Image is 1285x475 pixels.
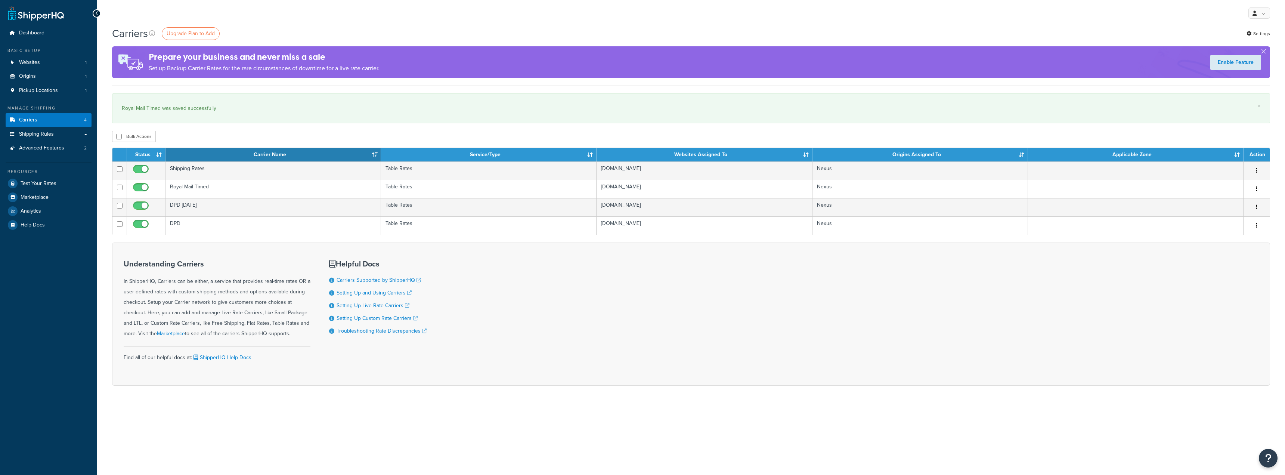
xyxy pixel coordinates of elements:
span: Analytics [21,208,41,215]
th: Carrier Name: activate to sort column ascending [165,148,381,161]
img: ad-rules-rateshop-fe6ec290ccb7230408bd80ed9643f0289d75e0ffd9eb532fc0e269fcd187b520.png [112,46,149,78]
span: Test Your Rates [21,181,56,187]
th: Origins Assigned To: activate to sort column ascending [812,148,1028,161]
td: Royal Mail Timed [165,180,381,198]
a: Settings [1247,28,1270,39]
h4: Prepare your business and never miss a sale [149,51,380,63]
a: Setting Up and Using Carriers [337,289,412,297]
span: Carriers [19,117,37,123]
td: [DOMAIN_NAME] [597,216,812,235]
th: Status: activate to sort column ascending [127,148,165,161]
a: Marketplace [157,330,185,337]
span: Upgrade Plan to Add [167,30,215,37]
span: 2 [84,145,87,151]
td: Table Rates [381,198,597,216]
td: Table Rates [381,161,597,180]
a: Dashboard [6,26,92,40]
span: Advanced Features [19,145,64,151]
th: Applicable Zone: activate to sort column ascending [1028,148,1244,161]
div: In ShipperHQ, Carriers can be either, a service that provides real-time rates OR a user-defined r... [124,260,310,339]
span: 4 [84,117,87,123]
td: DPD [165,216,381,235]
td: DPD [DATE] [165,198,381,216]
span: 1 [85,73,87,80]
a: ShipperHQ Help Docs [192,354,251,361]
td: Shipping Rates [165,161,381,180]
td: [DOMAIN_NAME] [597,180,812,198]
td: Table Rates [381,216,597,235]
span: Shipping Rules [19,131,54,138]
h3: Helpful Docs [329,260,427,268]
a: Test Your Rates [6,177,92,190]
a: Enable Feature [1210,55,1261,70]
span: Marketplace [21,194,49,201]
li: Websites [6,56,92,70]
a: Carriers 4 [6,113,92,127]
span: Dashboard [19,30,44,36]
li: Pickup Locations [6,84,92,98]
a: Pickup Locations 1 [6,84,92,98]
th: Service/Type: activate to sort column ascending [381,148,597,161]
a: ShipperHQ Home [8,6,64,21]
th: Action [1244,148,1270,161]
div: Resources [6,169,92,175]
a: Carriers Supported by ShipperHQ [337,276,421,284]
h1: Carriers [112,26,148,41]
div: Royal Mail Timed was saved successfully [122,103,1260,114]
div: Find all of our helpful docs at: [124,346,310,363]
span: Origins [19,73,36,80]
td: Table Rates [381,180,597,198]
a: Websites 1 [6,56,92,70]
a: Marketplace [6,191,92,204]
a: Setting Up Live Rate Carriers [337,302,409,309]
td: Nexus [812,198,1028,216]
a: Analytics [6,204,92,218]
th: Websites Assigned To: activate to sort column ascending [597,148,812,161]
a: Help Docs [6,218,92,232]
div: Basic Setup [6,47,92,54]
li: Origins [6,70,92,83]
a: Setting Up Custom Rate Carriers [337,314,418,322]
span: 1 [85,59,87,66]
span: Pickup Locations [19,87,58,94]
li: Carriers [6,113,92,127]
a: Upgrade Plan to Add [162,27,220,40]
td: [DOMAIN_NAME] [597,198,812,216]
td: Nexus [812,216,1028,235]
span: Websites [19,59,40,66]
a: Origins 1 [6,70,92,83]
p: Set up Backup Carrier Rates for the rare circumstances of downtime for a live rate carrier. [149,63,380,74]
td: Nexus [812,180,1028,198]
a: Advanced Features 2 [6,141,92,155]
td: Nexus [812,161,1028,180]
a: Troubleshooting Rate Discrepancies [337,327,427,335]
a: × [1257,103,1260,109]
span: 1 [85,87,87,94]
div: Manage Shipping [6,105,92,111]
span: Help Docs [21,222,45,228]
button: Bulk Actions [112,131,156,142]
td: [DOMAIN_NAME] [597,161,812,180]
button: Open Resource Center [1259,449,1278,468]
li: Advanced Features [6,141,92,155]
a: Shipping Rules [6,127,92,141]
h3: Understanding Carriers [124,260,310,268]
